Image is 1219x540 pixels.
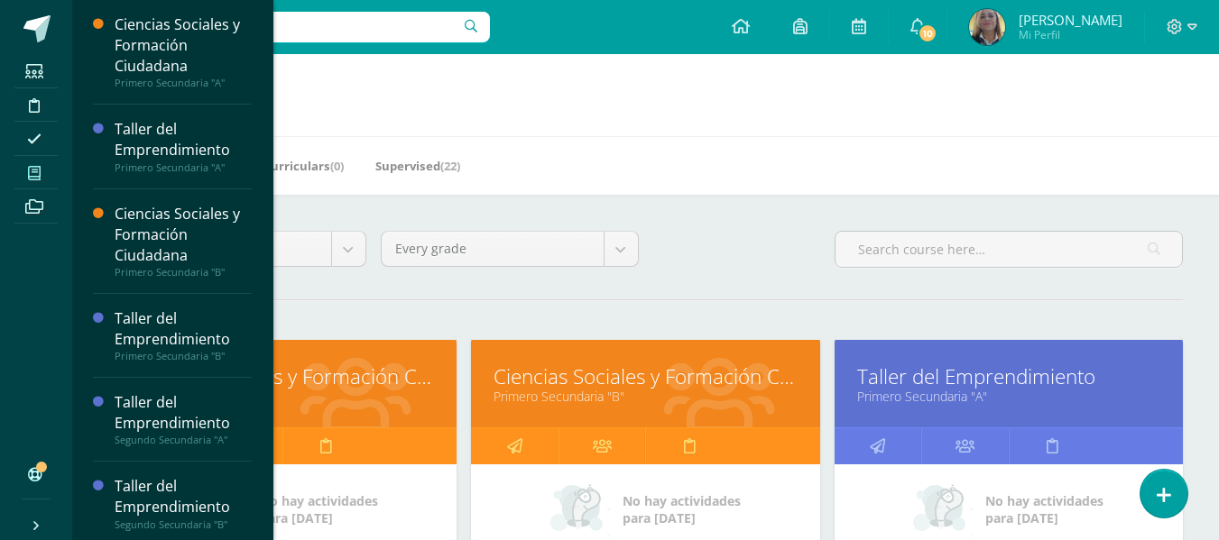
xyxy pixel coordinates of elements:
[494,388,797,405] a: Primero Secundaria "B"
[115,14,252,77] div: Ciencias Sociales y Formación Ciudadana
[115,308,252,350] div: Taller del Emprendimiento
[115,392,252,434] div: Taller del Emprendimiento
[494,362,797,390] a: Ciencias Sociales y Formación Ciudadana
[131,362,434,390] a: Ciencias Sociales y Formación Ciudadana
[918,23,937,43] span: 10
[115,434,252,446] div: Segundo Secundaria "A"
[115,392,252,446] a: Taller del EmprendimientoSegundo Secundaria "A"
[857,362,1160,390] a: Taller del Emprendimiento
[84,12,490,42] input: Search a user…
[115,476,252,530] a: Taller del EmprendimientoSegundo Secundaria "B"
[623,492,741,526] span: No hay actividades para [DATE]
[1019,11,1122,29] span: [PERSON_NAME]
[969,9,1005,45] img: bb58b39fa3ce1079862022ea5337af90.png
[1019,27,1122,42] span: Mi Perfil
[985,492,1104,526] span: No hay actividades para [DATE]
[440,158,460,174] span: (22)
[375,151,460,180] a: Supervised(22)
[115,119,252,173] a: Taller del EmprendimientoPrimero Secundaria "A"
[260,492,378,526] span: No hay actividades para [DATE]
[115,204,252,279] a: Ciencias Sociales y Formación CiudadanaPrimero Secundaria "B"
[913,482,973,536] img: no_activities_small.png
[115,518,252,531] div: Segundo Secundaria "B"
[213,151,344,180] a: My Extracurriculars(0)
[836,232,1182,267] input: Search course here…
[857,388,1160,405] a: Primero Secundaria "A"
[550,482,610,536] img: no_activities_small.png
[115,14,252,89] a: Ciencias Sociales y Formación CiudadanaPrimero Secundaria "A"
[382,232,638,266] a: Every grade
[115,161,252,174] div: Primero Secundaria "A"
[115,350,252,362] div: Primero Secundaria "B"
[115,204,252,266] div: Ciencias Sociales y Formación Ciudadana
[330,158,344,174] span: (0)
[115,476,252,517] div: Taller del Emprendimiento
[115,77,252,89] div: Primero Secundaria "A"
[115,119,252,160] div: Taller del Emprendimiento
[115,266,252,279] div: Primero Secundaria "B"
[395,232,590,266] span: Every grade
[115,308,252,362] a: Taller del EmprendimientoPrimero Secundaria "B"
[131,388,434,405] a: Primero Secundaria "A"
